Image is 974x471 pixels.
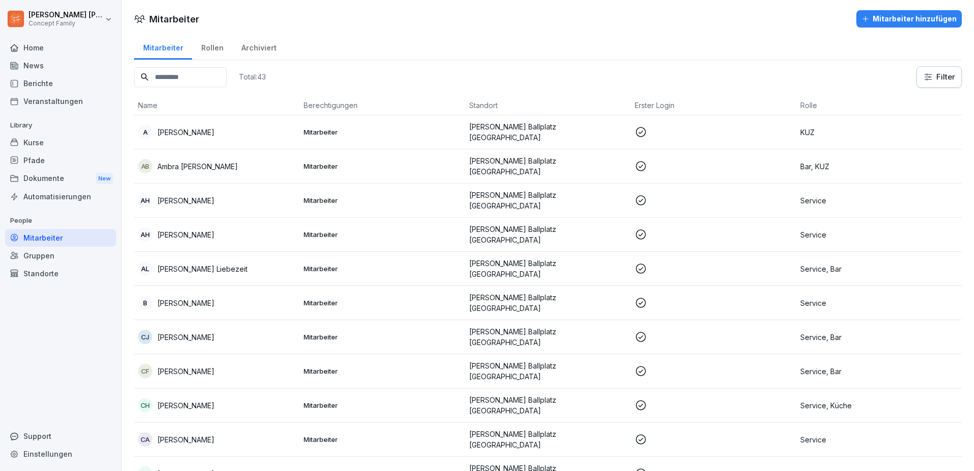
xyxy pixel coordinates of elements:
[29,11,103,19] p: [PERSON_NAME] [PERSON_NAME]
[192,34,232,60] a: Rollen
[800,195,958,206] p: Service
[917,67,961,87] button: Filter
[5,213,116,229] p: People
[469,429,627,450] p: [PERSON_NAME] Ballplatz [GEOGRAPHIC_DATA]
[96,173,113,185] div: New
[861,13,957,24] div: Mitarbeiter hinzufügen
[923,72,955,82] div: Filter
[138,125,152,139] div: A
[304,196,461,205] p: Mitarbeiter
[5,117,116,134] p: Library
[5,151,116,169] a: Pfade
[5,169,116,188] div: Dokumente
[5,74,116,92] a: Berichte
[138,261,152,276] div: AL
[138,159,152,173] div: AB
[5,188,116,205] a: Automatisierungen
[149,12,199,26] h1: Mitarbeiter
[631,96,796,115] th: Erster Login
[134,96,300,115] th: Name
[5,247,116,265] a: Gruppen
[304,435,461,444] p: Mitarbeiter
[5,445,116,463] a: Einstellungen
[469,224,627,245] p: [PERSON_NAME] Ballplatz [GEOGRAPHIC_DATA]
[800,366,958,377] p: Service, Bar
[800,127,958,138] p: KUZ
[800,161,958,172] p: Bar, KUZ
[469,395,627,416] p: [PERSON_NAME] Ballplatz [GEOGRAPHIC_DATA]
[5,57,116,74] a: News
[157,195,214,206] p: [PERSON_NAME]
[5,265,116,282] a: Standorte
[800,264,958,274] p: Service, Bar
[304,162,461,171] p: Mitarbeiter
[800,400,958,411] p: Service, Küche
[800,332,958,343] p: Service, Bar
[800,298,958,308] p: Service
[157,400,214,411] p: [PERSON_NAME]
[304,401,461,410] p: Mitarbeiter
[469,326,627,348] p: [PERSON_NAME] Ballplatz [GEOGRAPHIC_DATA]
[469,155,627,177] p: [PERSON_NAME] Ballplatz [GEOGRAPHIC_DATA]
[300,96,465,115] th: Berechtigungen
[157,298,214,308] p: [PERSON_NAME]
[157,366,214,377] p: [PERSON_NAME]
[157,332,214,343] p: [PERSON_NAME]
[29,20,103,27] p: Concept Family
[304,264,461,273] p: Mitarbeiter
[157,161,238,172] p: Ambra [PERSON_NAME]
[157,264,248,274] p: [PERSON_NAME] Liebezeit
[469,360,627,382] p: [PERSON_NAME] Ballplatz [GEOGRAPHIC_DATA]
[5,427,116,445] div: Support
[138,296,152,310] div: B
[800,229,958,240] p: Service
[5,229,116,247] a: Mitarbeiter
[138,432,152,447] div: CA
[239,72,266,82] p: Total: 43
[304,298,461,307] p: Mitarbeiter
[469,121,627,143] p: [PERSON_NAME] Ballplatz [GEOGRAPHIC_DATA]
[469,258,627,279] p: [PERSON_NAME] Ballplatz [GEOGRAPHIC_DATA]
[465,96,631,115] th: Standort
[157,434,214,445] p: [PERSON_NAME]
[304,127,461,137] p: Mitarbeiter
[138,364,152,378] div: CF
[304,332,461,342] p: Mitarbeiter
[304,230,461,239] p: Mitarbeiter
[800,434,958,445] p: Service
[469,292,627,313] p: [PERSON_NAME] Ballplatz [GEOGRAPHIC_DATA]
[138,330,152,344] div: CJ
[5,134,116,151] a: Kurse
[5,169,116,188] a: DokumenteNew
[232,34,285,60] a: Archiviert
[856,10,962,28] button: Mitarbeiter hinzufügen
[157,229,214,240] p: [PERSON_NAME]
[138,193,152,207] div: AH
[138,227,152,242] div: AH
[138,398,152,412] div: CH
[157,127,214,138] p: [PERSON_NAME]
[469,190,627,211] p: [PERSON_NAME] Ballplatz [GEOGRAPHIC_DATA]
[5,92,116,110] a: Veranstaltungen
[5,39,116,57] a: Home
[796,96,962,115] th: Rolle
[304,367,461,376] p: Mitarbeiter
[134,34,192,60] a: Mitarbeiter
